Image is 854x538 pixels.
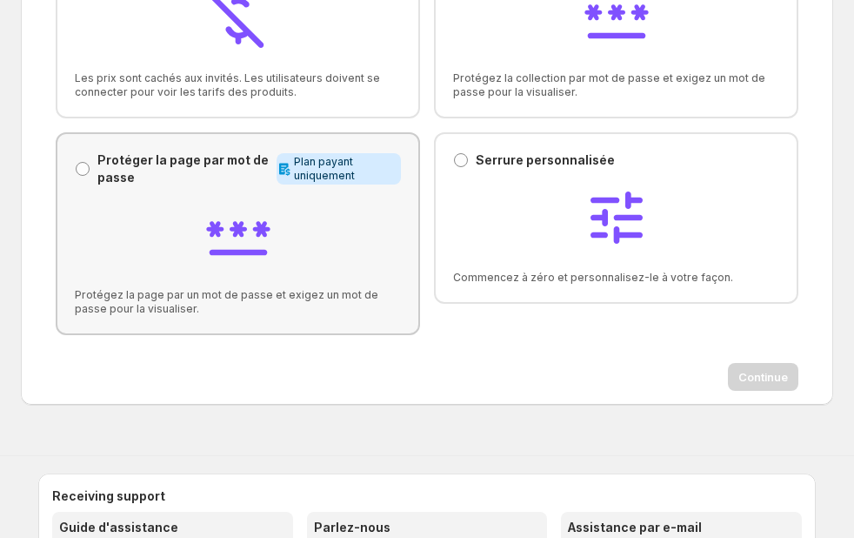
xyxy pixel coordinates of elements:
[75,288,401,316] span: Protégez la page par un mot de passe et exigez un mot de passe pour la visualiser.
[453,71,779,99] span: Protégez la collection par mot de passe et exigez un mot de passe pour la visualiser.
[97,151,270,186] p: Protéger la page par mot de passe
[59,519,286,536] h3: Guide d'assistance
[294,155,394,183] span: Plan payant uniquement
[314,519,541,536] h3: Parlez-nous
[582,183,651,252] img: Custom lock
[568,519,795,536] h3: Assistance par e-mail
[75,71,401,99] span: Les prix sont cachés aux invités. Les utilisateurs doivent se connecter pour voir les tarifs des ...
[203,200,273,270] img: Password protect page
[476,151,615,169] p: Serrure personnalisée
[453,271,779,285] span: Commencez à zéro et personnalisez-le à votre façon.
[52,488,802,505] h2: Receiving support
